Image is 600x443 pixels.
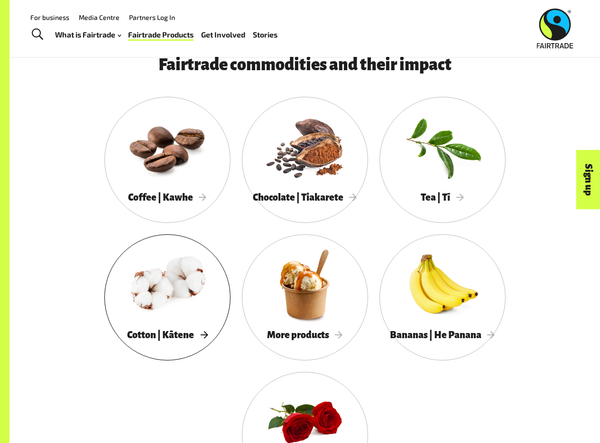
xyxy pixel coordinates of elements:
[85,56,525,74] h3: Fairtrade commodities and their impact
[128,28,194,41] a: Fairtrade Products
[253,192,357,203] span: Chocolate | Tiakarete
[379,97,506,223] a: Tea | Tī
[242,234,368,360] a: More products
[253,28,277,41] a: Stories
[30,13,69,21] a: For business
[26,23,49,46] a: Toggle Search
[129,13,175,21] a: Partners Log In
[127,330,208,340] span: Cotton | Kātene
[104,97,231,223] a: Coffee | Kawhe
[79,13,120,21] a: Media Centre
[55,28,121,41] a: What is Fairtrade
[104,234,231,360] a: Cotton | Kātene
[390,330,495,340] span: Bananas | He Panana
[537,9,573,48] img: Fairtrade Australia New Zealand logo
[201,28,245,41] a: Get Involved
[267,330,343,340] span: More products
[421,192,464,203] span: Tea | Tī
[242,97,368,223] a: Chocolate | Tiakarete
[379,234,506,360] a: Bananas | He Panana
[128,192,207,203] span: Coffee | Kawhe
